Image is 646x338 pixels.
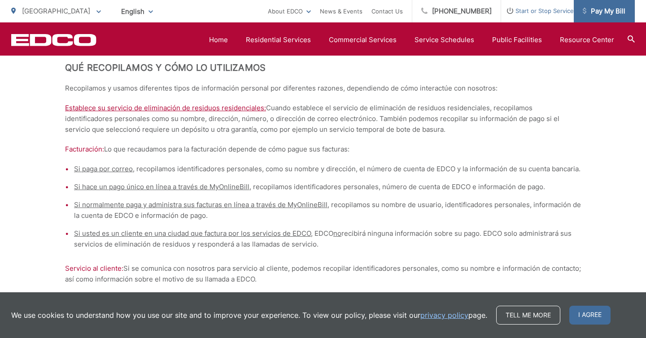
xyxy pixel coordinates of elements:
[74,229,311,238] span: Si usted es un cliente en una ciudad que factura por los servicios de EDCO
[246,35,311,45] a: Residential Services
[560,35,614,45] a: Resource Center
[583,6,625,17] span: Pay My Bill
[74,164,581,174] li: , recopilamos identificadores personales, como su nombre y dirección, el número de cuenta de EDCO...
[65,144,581,155] p: Lo que recaudamos para la facturación depende de cómo pague sus facturas:
[74,182,249,191] span: Si hace un pago único en línea a través de MyOnlineBill
[74,200,327,209] span: Si normalmente paga y administra sus facturas en línea a través de MyOnlineBill
[114,4,160,19] span: English
[65,103,581,135] p: Cuando establece el servicio de eliminación de residuos residenciales, recopilamos identificadore...
[496,306,560,325] a: Tell me more
[371,6,403,17] a: Contact Us
[65,145,104,153] span: Facturación:
[65,62,581,73] h2: Qué recopilamos y cómo lo utilizamos
[22,7,90,15] span: [GEOGRAPHIC_DATA]
[65,264,123,273] span: Servicio al cliente:
[492,35,542,45] a: Public Facilities
[74,199,581,221] li: , recopilamos su nombre de usuario, identificadores personales, información de la cuenta de EDCO ...
[74,182,581,192] li: , recopilamos identificadores personales, número de cuenta de EDCO e información de pago.
[209,35,228,45] a: Home
[320,6,362,17] a: News & Events
[333,229,341,238] span: no
[569,306,611,325] span: I agree
[268,6,311,17] a: About EDCO
[65,83,581,94] p: Recopilamos y usamos diferentes tipos de información personal por diferentes razones, dependiendo...
[11,310,487,321] p: We use cookies to understand how you use our site and to improve your experience. To view our pol...
[65,104,266,112] span: Establece su servicio de eliminación de residuos residenciales:
[329,35,397,45] a: Commercial Services
[65,263,581,285] p: Si se comunica con nosotros para servicio al cliente, podemos recopilar identificadores personale...
[74,228,581,250] li: , EDCO recibirá ninguna información sobre su pago. EDCO solo administrará sus servicios de elimin...
[415,35,474,45] a: Service Schedules
[11,34,96,46] a: EDCD logo. Return to the homepage.
[74,165,133,173] span: Si paga por correo
[420,310,468,321] a: privacy policy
